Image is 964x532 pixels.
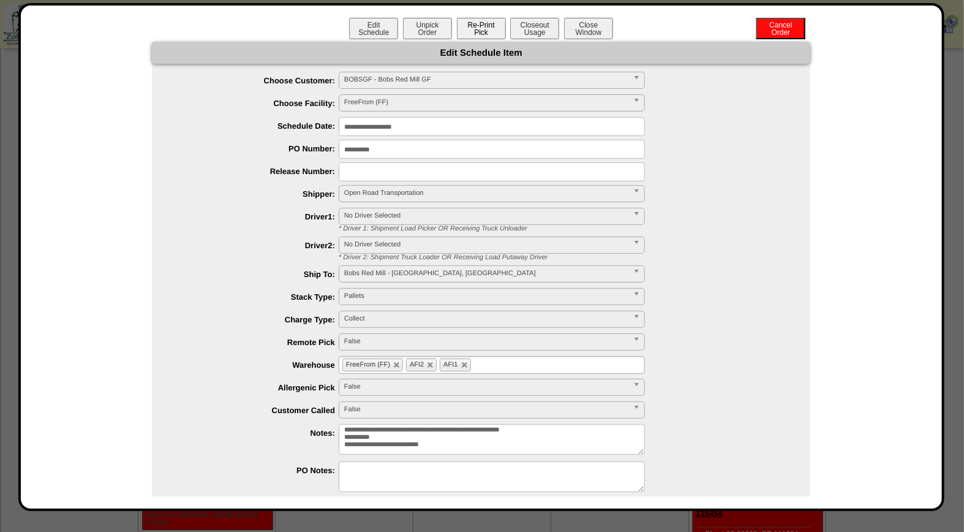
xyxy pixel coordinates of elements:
span: No Driver Selected [344,237,628,252]
label: Notes: [176,428,339,438]
label: PO Notes: [176,466,339,475]
span: False [344,402,628,417]
label: Driver1: [176,212,339,221]
div: Edit Schedule Item [152,42,810,64]
span: Open Road Transportation [344,186,628,200]
label: PO Number: [176,144,339,153]
label: Ship To: [176,270,339,279]
label: Choose Facility: [176,99,339,108]
label: Warehouse [176,360,339,370]
a: CloseWindow [563,28,614,37]
div: * Driver 1: Shipment Load Picker OR Receiving Truck Unloader [329,225,810,232]
label: Driver2: [176,241,339,250]
span: FreeFrom (FF) [346,361,390,368]
span: BOBSGF - Bobs Red Mill GF [344,72,628,87]
label: Charge Type: [176,315,339,324]
label: Stack Type: [176,292,339,302]
button: UnpickOrder [403,18,452,39]
button: Re-PrintPick [457,18,506,39]
span: FreeFrom (FF) [344,95,628,110]
span: Collect [344,311,628,326]
span: No Driver Selected [344,208,628,223]
label: Shipper: [176,189,339,199]
label: Customer Called [176,406,339,415]
button: CancelOrder [756,18,805,39]
span: False [344,334,628,349]
span: Pallets [344,289,628,303]
button: EditSchedule [349,18,398,39]
button: CloseWindow [564,18,613,39]
label: Remote Pick [176,338,339,347]
span: Bobs Red Mill - [GEOGRAPHIC_DATA], [GEOGRAPHIC_DATA] [344,266,628,281]
label: Schedule Date: [176,121,339,131]
span: AFI1 [443,361,458,368]
label: Choose Customer: [176,76,339,85]
label: Release Number: [176,167,339,176]
button: CloseoutUsage [510,18,559,39]
div: * Driver 2: Shipment Truck Loader OR Receiving Load Putaway Driver [329,254,810,261]
span: AFI2 [410,361,424,368]
label: Allergenic Pick [176,383,339,392]
span: False [344,379,628,394]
